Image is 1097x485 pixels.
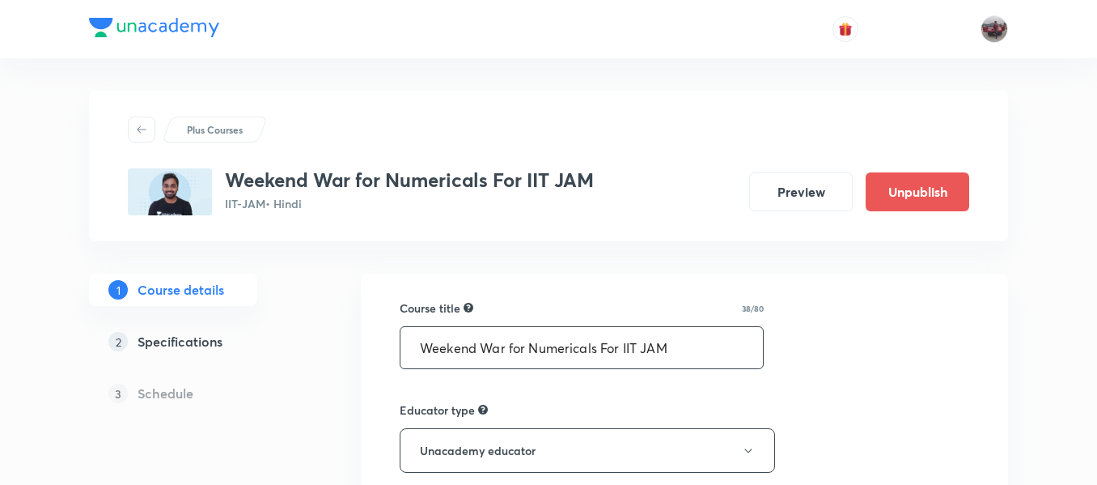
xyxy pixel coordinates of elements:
button: Preview [749,172,853,211]
button: Unpublish [866,172,969,211]
a: Company Logo [89,18,219,41]
img: avatar [838,22,853,36]
p: 38/80 [742,304,764,313]
h5: Specifications [138,332,222,351]
div: A great title is short, clear and descriptive [464,300,473,315]
h3: Weekend War for Numericals For IIT JAM [225,168,594,192]
p: IIT-JAM • Hindi [225,195,594,212]
h6: Educator type [400,402,475,419]
button: Unacademy educator [400,428,775,473]
button: avatar [832,16,858,42]
div: Not allowed to edit [478,402,488,417]
img: D1CE126E-DA8A-4CEA-8D5A-7DCA227713F6_plus.png [128,168,212,215]
p: 1 [108,280,128,300]
img: Company Logo [89,18,219,37]
h5: Course details [138,280,224,300]
h5: Schedule [138,384,193,403]
p: 2 [108,332,128,351]
p: 3 [108,384,128,403]
a: 2Specifications [89,325,309,358]
input: A great title is short, clear and descriptive [400,327,763,368]
h6: Course title [400,300,460,317]
p: Plus Courses [187,122,243,137]
img: amirhussain Hussain [981,15,1008,43]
